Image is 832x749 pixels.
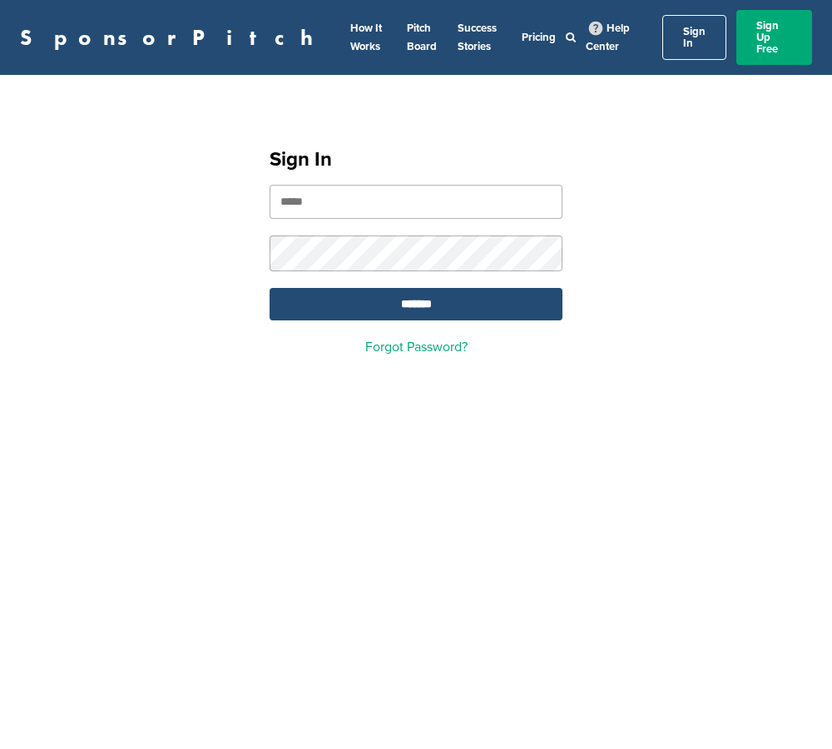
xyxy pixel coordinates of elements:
a: Help Center [586,18,630,57]
a: Sign Up Free [736,10,812,65]
a: SponsorPitch [20,27,324,48]
a: Pitch Board [407,22,437,53]
a: Success Stories [458,22,497,53]
a: Pricing [522,31,556,44]
a: Forgot Password? [365,339,468,355]
a: Sign In [662,15,726,60]
a: How It Works [350,22,382,53]
h1: Sign In [270,145,562,175]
